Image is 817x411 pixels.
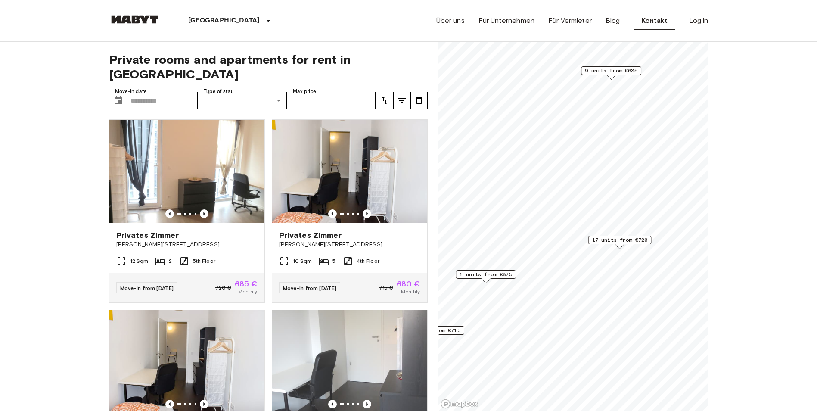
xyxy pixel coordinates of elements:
[401,288,420,296] span: Monthly
[460,271,512,278] span: 1 units from €875
[109,15,161,24] img: Habyt
[200,400,208,408] button: Previous image
[328,209,337,218] button: Previous image
[363,400,371,408] button: Previous image
[235,280,258,288] span: 685 €
[272,120,427,223] img: Marketing picture of unit DE-01-302-010-01
[585,67,637,75] span: 9 units from €635
[328,400,337,408] button: Previous image
[215,284,231,292] span: 720 €
[404,326,464,339] div: Map marker
[410,92,428,109] button: tune
[478,16,534,26] a: Für Unternehmen
[279,230,342,240] span: Privates Zimmer
[165,209,174,218] button: Previous image
[408,327,460,334] span: 1 units from €715
[272,119,428,303] a: Marketing picture of unit DE-01-302-010-01Previous imagePrevious imagePrivates Zimmer[PERSON_NAME...
[169,257,172,265] span: 2
[357,257,379,265] span: 4th Floor
[120,285,174,291] span: Move-in from [DATE]
[379,284,393,292] span: 715 €
[397,280,420,288] span: 680 €
[165,400,174,408] button: Previous image
[332,257,335,265] span: 5
[109,119,265,303] a: Marketing picture of unit DE-01-302-013-01Previous imagePrevious imagePrivates Zimmer[PERSON_NAME...
[689,16,708,26] a: Log in
[634,12,675,30] a: Kontakt
[130,257,149,265] span: 12 Sqm
[200,209,208,218] button: Previous image
[588,236,651,249] div: Map marker
[109,52,428,81] span: Private rooms and apartments for rent in [GEOGRAPHIC_DATA]
[293,88,316,95] label: Max price
[116,240,258,249] span: [PERSON_NAME][STREET_ADDRESS]
[456,270,516,283] div: Map marker
[238,288,257,296] span: Monthly
[115,88,147,95] label: Move-in date
[592,236,647,244] span: 17 units from €720
[376,92,393,109] button: tune
[204,88,234,95] label: Type of stay
[293,257,312,265] span: 10 Sqm
[193,257,215,265] span: 5th Floor
[581,66,641,80] div: Map marker
[283,285,337,291] span: Move-in from [DATE]
[279,240,420,249] span: [PERSON_NAME][STREET_ADDRESS]
[606,16,620,26] a: Blog
[109,120,264,223] img: Marketing picture of unit DE-01-302-013-01
[110,92,127,109] button: Choose date
[188,16,260,26] p: [GEOGRAPHIC_DATA]
[436,16,465,26] a: Über uns
[116,230,179,240] span: Privates Zimmer
[548,16,592,26] a: Für Vermieter
[441,399,478,409] a: Mapbox logo
[363,209,371,218] button: Previous image
[393,92,410,109] button: tune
